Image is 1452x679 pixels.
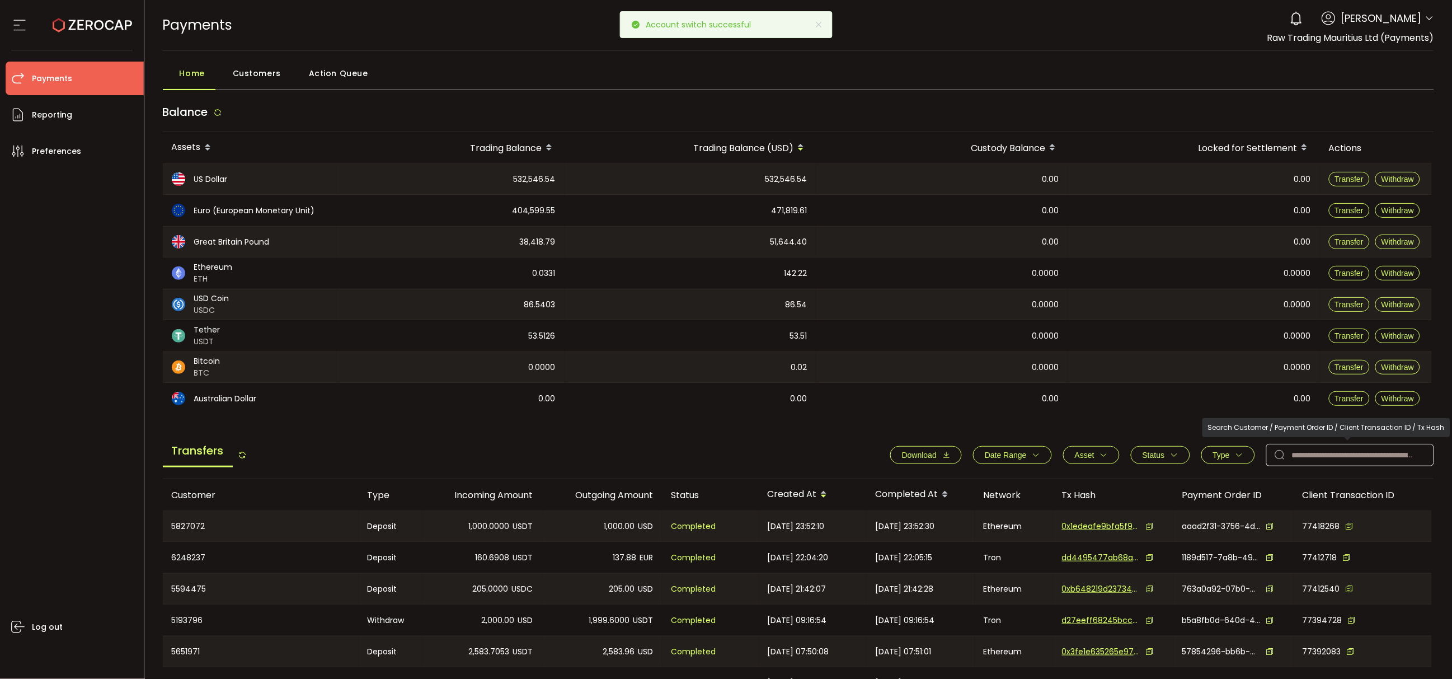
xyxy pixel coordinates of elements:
[1063,446,1120,464] button: Asset
[194,336,220,348] span: USDT
[163,138,336,157] div: Assets
[1062,646,1140,658] span: 0x3fe1e635265e9741f5dc3548890af74f8c62aa3c15eafaac0c2aea6a4e691162
[1284,298,1311,311] span: 0.0000
[1032,361,1059,374] span: 0.0000
[1381,206,1414,215] span: Withdraw
[1284,330,1311,343] span: 0.0000
[469,520,510,533] span: 1,000.0000
[1375,297,1420,312] button: Withdraw
[1032,267,1059,280] span: 0.0000
[1201,446,1255,464] button: Type
[1329,360,1370,374] button: Transfer
[1320,142,1432,154] div: Actions
[1396,625,1452,679] iframe: Chat Widget
[791,361,807,374] span: 0.02
[1182,583,1261,595] span: 763a0a92-07b0-4fba-80d2-9bcc66f9cda1
[194,293,229,305] span: USD Coin
[1381,269,1414,278] span: Withdraw
[890,446,962,464] button: Download
[513,645,533,658] span: USDT
[32,619,63,635] span: Log out
[359,489,422,502] div: Type
[1294,173,1311,186] span: 0.00
[876,551,933,564] span: [DATE] 22:05:15
[1335,269,1364,278] span: Transfer
[513,551,533,564] span: USDT
[172,235,185,249] img: gbp_portfolio.svg
[671,645,716,658] span: Completed
[194,205,315,217] span: Euro (European Monetary Unit)
[1042,236,1059,249] span: 0.00
[1143,451,1165,460] span: Status
[233,62,281,85] span: Customers
[32,107,72,123] span: Reporting
[671,583,716,596] span: Completed
[514,173,556,186] span: 532,546.54
[1335,206,1364,215] span: Transfer
[359,574,422,604] div: Deposit
[1303,615,1342,626] span: 77394728
[985,451,1027,460] span: Date Range
[1182,646,1261,658] span: 57854296-bb6b-447a-a518-678c18f8a479
[638,583,654,596] span: USD
[768,520,825,533] span: [DATE] 23:52:10
[194,355,220,367] span: Bitcoin
[816,138,1068,157] div: Custody Balance
[194,174,228,185] span: US Dollar
[765,173,807,186] span: 532,546.54
[359,542,422,573] div: Deposit
[759,485,867,504] div: Created At
[172,204,185,217] img: eur_portfolio.svg
[604,520,635,533] span: 1,000.00
[163,574,359,604] div: 5594475
[513,520,533,533] span: USDT
[1303,583,1340,595] span: 77412540
[163,489,359,502] div: Customer
[633,614,654,627] span: USDT
[1381,300,1414,309] span: Withdraw
[1329,329,1370,343] button: Transfer
[1303,646,1341,658] span: 77392083
[163,511,359,541] div: 5827072
[336,138,565,157] div: Trading Balance
[1068,138,1320,157] div: Locked for Settlement
[172,298,185,311] img: usdc_portfolio.svg
[1375,391,1420,406] button: Withdraw
[975,542,1053,573] div: Tron
[768,583,826,596] span: [DATE] 21:42:07
[975,489,1053,502] div: Network
[768,614,827,627] span: [DATE] 09:16:54
[1131,446,1190,464] button: Status
[589,614,630,627] span: 1,999.6000
[786,298,807,311] span: 86.54
[194,273,233,285] span: ETH
[1284,361,1311,374] span: 0.0000
[194,236,270,248] span: Great Britain Pound
[1381,363,1414,372] span: Withdraw
[1335,394,1364,403] span: Transfer
[1062,521,1140,532] span: 0x1edeafe9bfa5f9a18c484761e2ac4c15324a874b86fbce99c5ae1bf0a51dfc9d
[469,645,510,658] span: 2,583.7053
[1329,266,1370,280] button: Transfer
[975,636,1053,667] div: Ethereum
[539,392,556,405] span: 0.00
[876,614,935,627] span: [DATE] 09:16:54
[1375,266,1420,280] button: Withdraw
[638,645,654,658] span: USD
[975,574,1053,604] div: Ethereum
[671,551,716,564] span: Completed
[867,485,975,504] div: Completed At
[1335,363,1364,372] span: Transfer
[975,511,1053,541] div: Ethereum
[1053,489,1173,502] div: Tx Hash
[359,511,422,541] div: Deposit
[529,361,556,374] span: 0.0000
[784,267,807,280] span: 142.22
[768,645,829,658] span: [DATE] 07:50:08
[876,645,932,658] span: [DATE] 07:51:01
[309,62,368,85] span: Action Queue
[533,267,556,280] span: 0.0331
[1375,235,1420,249] button: Withdraw
[1173,489,1294,502] div: Payment Order ID
[32,143,81,160] span: Preferences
